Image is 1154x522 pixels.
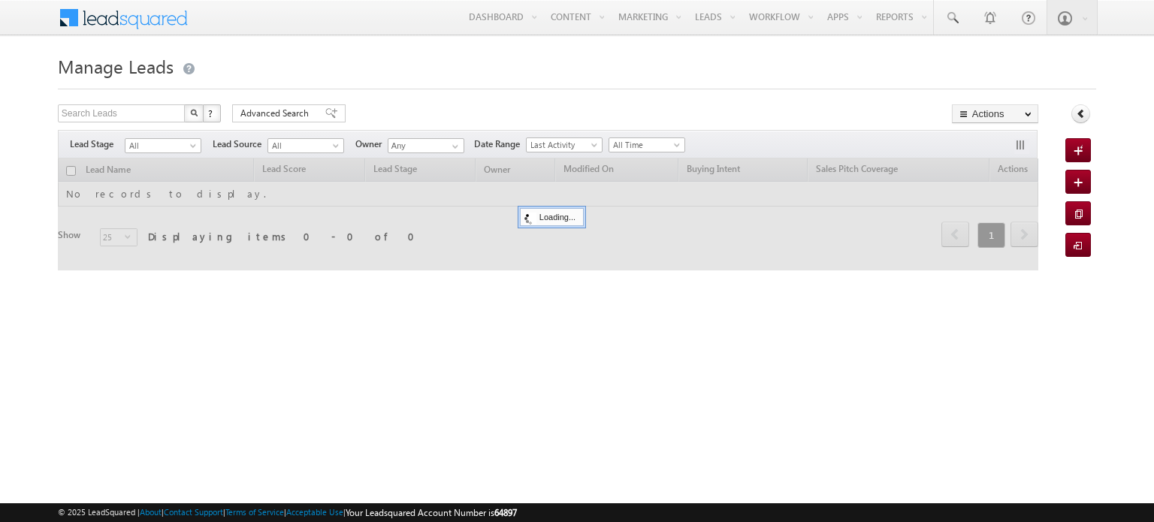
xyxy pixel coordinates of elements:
span: Date Range [474,137,526,151]
span: All [268,139,340,152]
span: All [125,139,197,152]
span: ? [208,107,215,119]
span: Lead Stage [70,137,125,151]
span: Advanced Search [240,107,313,120]
a: About [140,507,162,517]
a: All [267,138,344,153]
a: Terms of Service [225,507,284,517]
span: All Time [609,138,681,152]
button: Actions [952,104,1038,123]
input: Type to Search [388,138,464,153]
span: Your Leadsquared Account Number is [346,507,517,518]
button: ? [203,104,221,122]
span: Owner [355,137,388,151]
a: All Time [609,137,685,152]
div: Loading... [520,208,584,226]
a: Last Activity [526,137,603,152]
span: Manage Leads [58,54,174,78]
span: 64897 [494,507,517,518]
a: Contact Support [164,507,223,517]
a: Show All Items [444,139,463,154]
span: Last Activity [527,138,598,152]
a: All [125,138,201,153]
span: © 2025 LeadSquared | | | | | [58,505,517,520]
img: Search [190,109,198,116]
span: Lead Source [213,137,267,151]
a: Acceptable Use [286,507,343,517]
